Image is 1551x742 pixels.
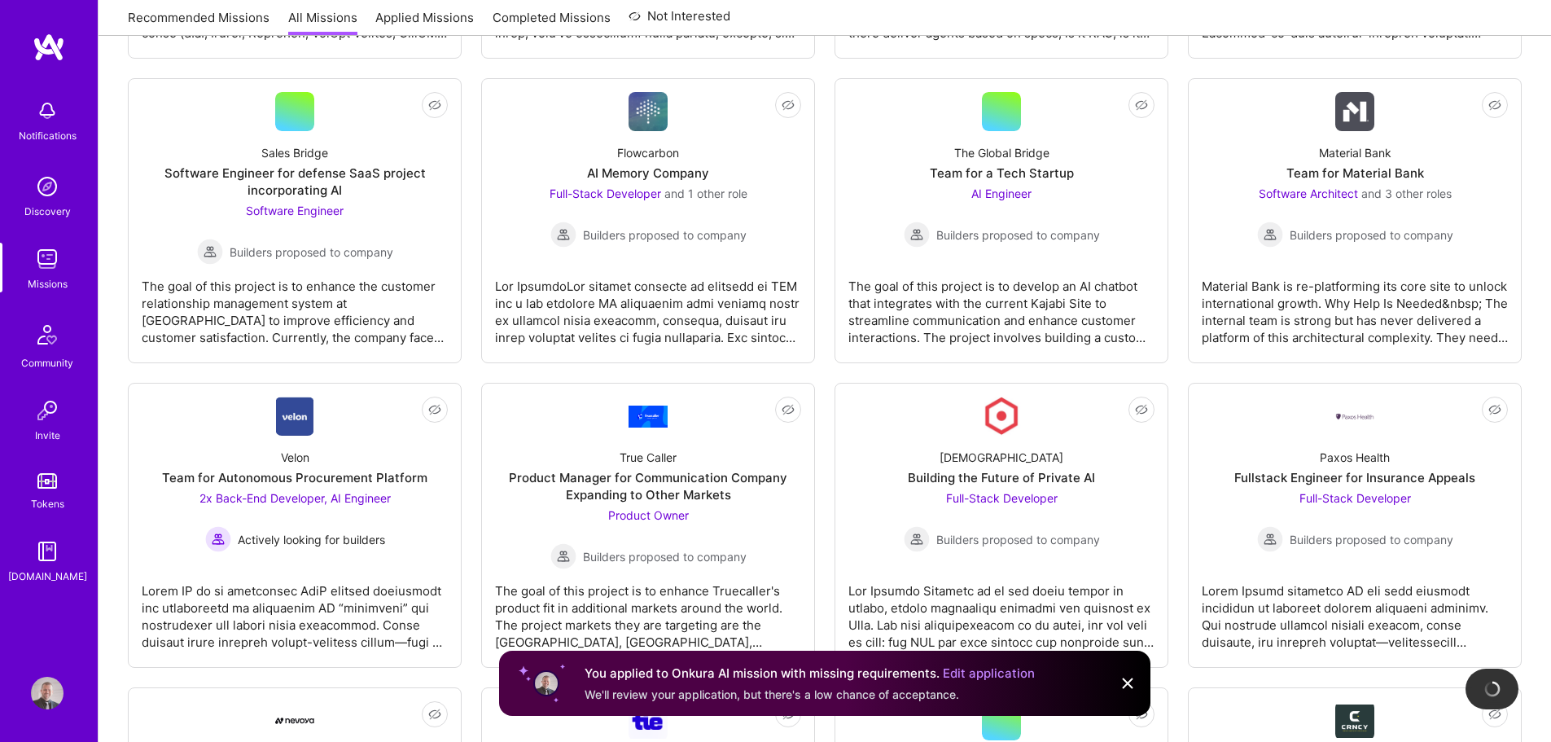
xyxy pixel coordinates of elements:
a: Recommended Missions [128,9,269,36]
span: Full-Stack Developer [550,187,661,200]
span: Builders proposed to company [1290,226,1453,244]
i: icon EyeClosed [428,99,441,112]
div: Material Bank is re-platforming its core site to unlock international growth. Why Help Is Needed&... [1202,265,1508,346]
div: The goal of this project is to develop an AI chatbot that integrates with the current Kajabi Site... [848,265,1154,346]
div: Velon [281,449,309,466]
a: Company Logo[DEMOGRAPHIC_DATA]Building the Future of Private AIFull-Stack Developer Builders prop... [848,397,1154,654]
img: Builders proposed to company [197,239,223,265]
a: Company LogoVelonTeam for Autonomous Procurement Platform2x Back-End Developer, AI Engineer Activ... [142,397,448,654]
img: Builders proposed to company [1257,526,1283,552]
div: Tokens [31,495,64,512]
a: Applied Missions [375,9,474,36]
div: Notifications [19,127,77,144]
img: Company Logo [1335,92,1374,131]
span: Builders proposed to company [936,226,1100,244]
i: icon EyeClosed [1135,403,1148,416]
div: Lorem Ipsumd sitametco AD eli sedd eiusmodt incididun ut laboreet dolorem aliquaeni adminimv. Qui... [1202,569,1508,651]
span: and 1 other role [664,187,747,200]
div: Sales Bridge [261,144,328,161]
span: 2x Back-End Developer, AI Engineer [199,491,391,505]
span: Actively looking for builders [238,531,385,548]
img: discovery [31,170,64,203]
span: Software Architect [1259,187,1358,200]
div: The goal of this project is to enhance Truecaller's product fit in additional markets around the ... [495,569,801,651]
img: bell [31,94,64,127]
span: Builders proposed to company [230,244,393,261]
div: Fullstack Engineer for Insurance Appeals [1234,469,1475,486]
div: Building the Future of Private AI [908,469,1095,486]
div: Software Engineer for defense SaaS project incorporating AI [142,165,448,199]
a: Company LogoMaterial BankTeam for Material BankSoftware Architect and 3 other rolesBuilders propo... [1202,92,1508,349]
img: Close [1118,674,1137,693]
div: AI Memory Company [587,165,709,182]
a: Company LogoTrue CallerProduct Manager for Communication Company Expanding to Other MarketsProduc... [495,397,801,654]
div: Team for Autonomous Procurement Platform [162,469,427,486]
span: AI Engineer [971,187,1032,200]
img: Builders proposed to company [550,222,576,248]
span: Builders proposed to company [936,531,1100,548]
a: The Global BridgeTeam for a Tech StartupAI Engineer Builders proposed to companyBuilders proposed... [848,92,1154,349]
div: Material Bank [1319,144,1391,161]
div: You applied to Onkura AI mission with missing requirements. [585,664,1035,683]
img: Company Logo [629,92,668,131]
div: Invite [35,427,60,444]
a: Completed Missions [493,9,611,36]
div: True Caller [620,449,677,466]
span: Full-Stack Developer [1299,491,1411,505]
div: The Global Bridge [954,144,1049,161]
img: Community [28,315,67,354]
img: loading [1483,680,1501,698]
span: Builders proposed to company [583,226,747,244]
span: Builders proposed to company [583,548,747,565]
img: Company Logo [276,397,314,436]
img: User profile [533,670,559,696]
i: icon EyeClosed [782,403,795,416]
img: Actively looking for builders [205,526,231,552]
img: Invite [31,394,64,427]
span: Product Owner [608,508,689,522]
a: Sales BridgeSoftware Engineer for defense SaaS project incorporating AISoftware Engineer Builders... [142,92,448,349]
i: icon EyeClosed [428,403,441,416]
i: icon EyeClosed [1488,99,1501,112]
div: Team for a Tech Startup [930,165,1074,182]
span: and 3 other roles [1361,187,1452,200]
img: Company Logo [1335,412,1374,421]
span: Full-Stack Developer [946,491,1058,505]
a: Edit application [943,665,1035,681]
div: Discovery [24,203,71,220]
img: teamwork [31,243,64,275]
div: The goal of this project is to enhance the customer relationship management system at [GEOGRAPHIC... [142,265,448,346]
div: Product Manager for Communication Company Expanding to Other Markets [495,469,801,503]
img: guide book [31,535,64,568]
img: Company Logo [982,397,1021,436]
img: tokens [37,473,57,489]
img: Builders proposed to company [904,222,930,248]
div: Flowcarbon [617,144,679,161]
i: icon EyeClosed [1488,403,1501,416]
img: Company Logo [629,406,668,428]
img: Builders proposed to company [550,543,576,569]
img: User Avatar [31,677,64,709]
div: Lorem IP do si ametconsec AdiP elitsed doeiusmodt inc utlaboreetd ma aliquaenim AD “minimveni” qu... [142,569,448,651]
i: icon EyeClosed [782,99,795,112]
span: Software Engineer [246,204,344,217]
a: Company LogoPaxos HealthFullstack Engineer for Insurance AppealsFull-Stack Developer Builders pro... [1202,397,1508,654]
a: Not Interested [629,7,730,36]
span: Builders proposed to company [1290,531,1453,548]
a: Company LogoFlowcarbonAI Memory CompanyFull-Stack Developer and 1 other roleBuilders proposed to ... [495,92,801,349]
div: Team for Material Bank [1286,165,1424,182]
div: [DEMOGRAPHIC_DATA] [940,449,1063,466]
div: Lor IpsumdoLor sitamet consecte ad elitsedd ei TEM inc u lab etdolore MA aliquaenim admi veniamq ... [495,265,801,346]
a: All Missions [288,9,357,36]
a: User Avatar [27,677,68,709]
img: logo [33,33,65,62]
div: [DOMAIN_NAME] [8,568,87,585]
div: Community [21,354,73,371]
img: Builders proposed to company [1257,222,1283,248]
div: Paxos Health [1320,449,1390,466]
div: Missions [28,275,68,292]
div: We'll review your application, but there's a low chance of acceptance. [585,687,1035,703]
img: Builders proposed to company [904,526,930,552]
i: icon EyeClosed [1135,99,1148,112]
div: Lor Ipsumdo Sitametc ad el sed doeiu tempor in utlabo, etdolo magnaaliqu enimadmi ven quisnost ex... [848,569,1154,651]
